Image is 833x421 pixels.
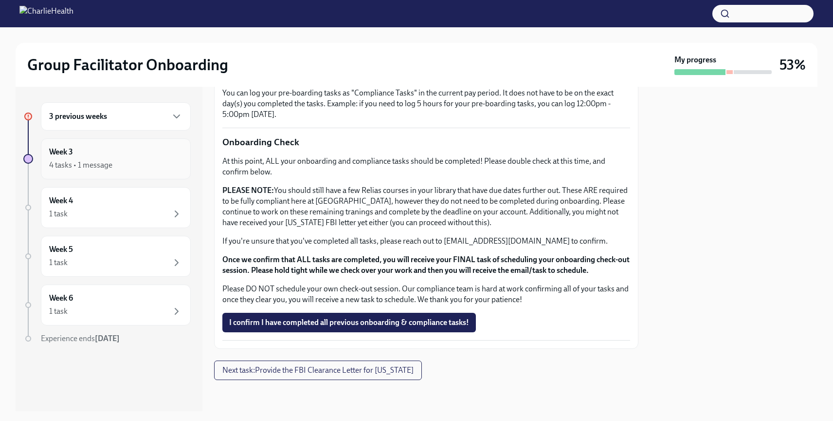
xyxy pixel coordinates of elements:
[27,55,228,75] h2: Group Facilitator Onboarding
[222,284,630,305] p: Please DO NOT schedule your own check-out session. Our compliance team is hard at work confirming...
[222,88,630,120] p: You can log your pre-boarding tasks as "Compliance Tasks" in the current pay period. It does not ...
[222,365,414,375] span: Next task : Provide the FBI Clearance Letter for [US_STATE]
[23,236,191,277] a: Week 51 task
[49,244,73,255] h6: Week 5
[49,147,73,157] h6: Week 3
[19,6,73,21] img: CharlieHealth
[49,111,107,122] h6: 3 previous weeks
[41,334,120,343] span: Experience ends
[222,185,630,228] p: You should still have a few Relias courses in your library that have due dates further out. These...
[222,156,630,177] p: At this point, ALL your onboarding and compliance tasks should be completed! Please double check ...
[222,136,630,149] p: Onboarding Check
[95,334,120,343] strong: [DATE]
[23,187,191,228] a: Week 41 task
[779,56,806,74] h3: 53%
[49,209,68,219] div: 1 task
[214,361,422,380] button: Next task:Provide the FBI Clearance Letter for [US_STATE]
[23,138,191,179] a: Week 34 tasks • 1 message
[222,186,274,195] strong: PLEASE NOTE:
[41,102,191,131] div: 3 previous weeks
[49,257,68,268] div: 1 task
[49,160,112,171] div: 4 tasks • 1 message
[49,293,73,304] h6: Week 6
[222,236,630,247] p: If you're unsure that you've completed all tasks, please reach out to [EMAIL_ADDRESS][DOMAIN_NAME...
[222,255,630,275] strong: Once we confirm that ALL tasks are completed, you will receive your FINAL task of scheduling your...
[222,313,476,332] button: I confirm I have completed all previous onboarding & compliance tasks!
[49,306,68,317] div: 1 task
[229,318,469,327] span: I confirm I have completed all previous onboarding & compliance tasks!
[23,285,191,325] a: Week 61 task
[674,55,716,65] strong: My progress
[49,195,73,206] h6: Week 4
